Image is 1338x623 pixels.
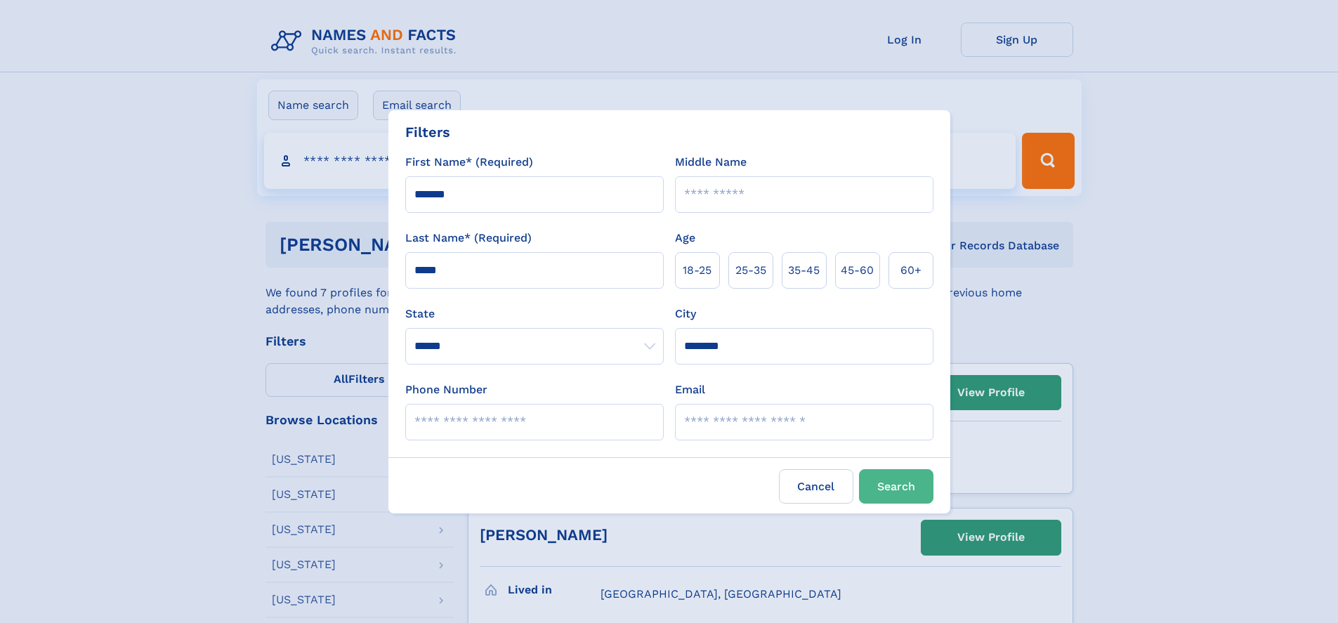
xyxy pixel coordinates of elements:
label: State [405,306,664,322]
label: Last Name* (Required) [405,230,532,247]
label: City [675,306,696,322]
span: 25‑35 [735,262,766,279]
span: 18‑25 [683,262,711,279]
span: 35‑45 [788,262,820,279]
span: 60+ [900,262,921,279]
button: Search [859,469,933,504]
div: Filters [405,122,450,143]
label: Age [675,230,695,247]
label: Email [675,381,705,398]
label: Middle Name [675,154,747,171]
label: Cancel [779,469,853,504]
span: 45‑60 [841,262,874,279]
label: Phone Number [405,381,487,398]
label: First Name* (Required) [405,154,533,171]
